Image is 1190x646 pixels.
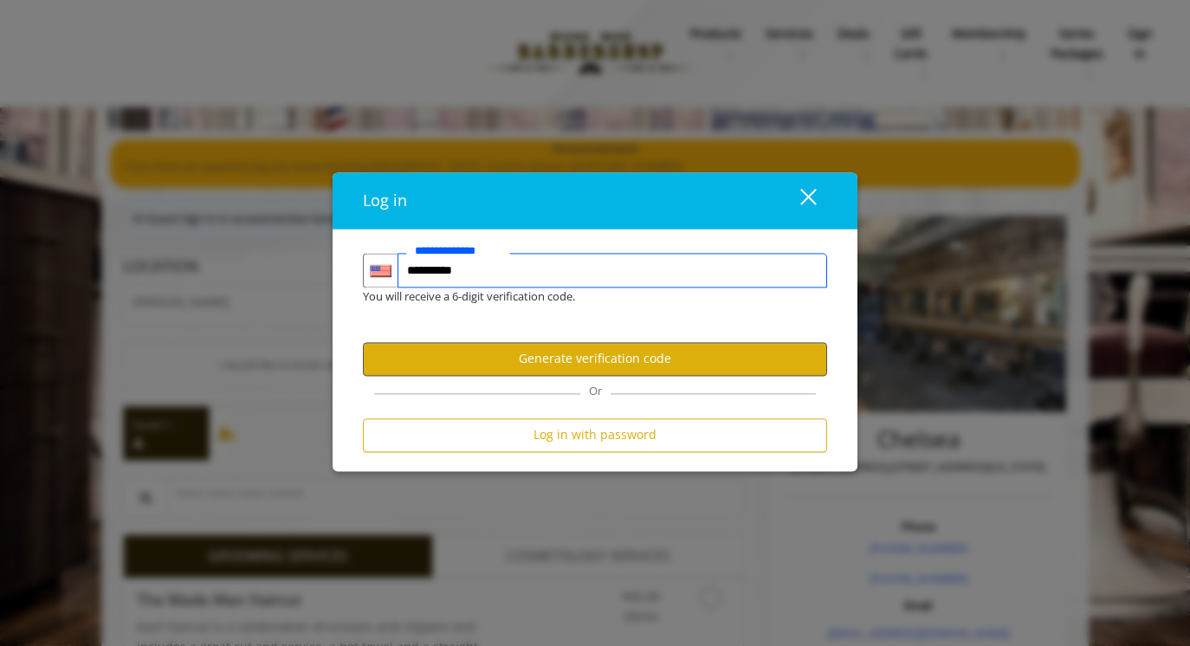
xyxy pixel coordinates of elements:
[363,190,407,210] span: Log in
[363,342,827,376] button: Generate verification code
[768,183,827,218] button: close dialog
[580,383,611,398] span: Or
[363,253,398,287] div: Country
[350,287,814,306] div: You will receive a 6-digit verification code.
[363,418,827,452] button: Log in with password
[780,188,815,214] div: close dialog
